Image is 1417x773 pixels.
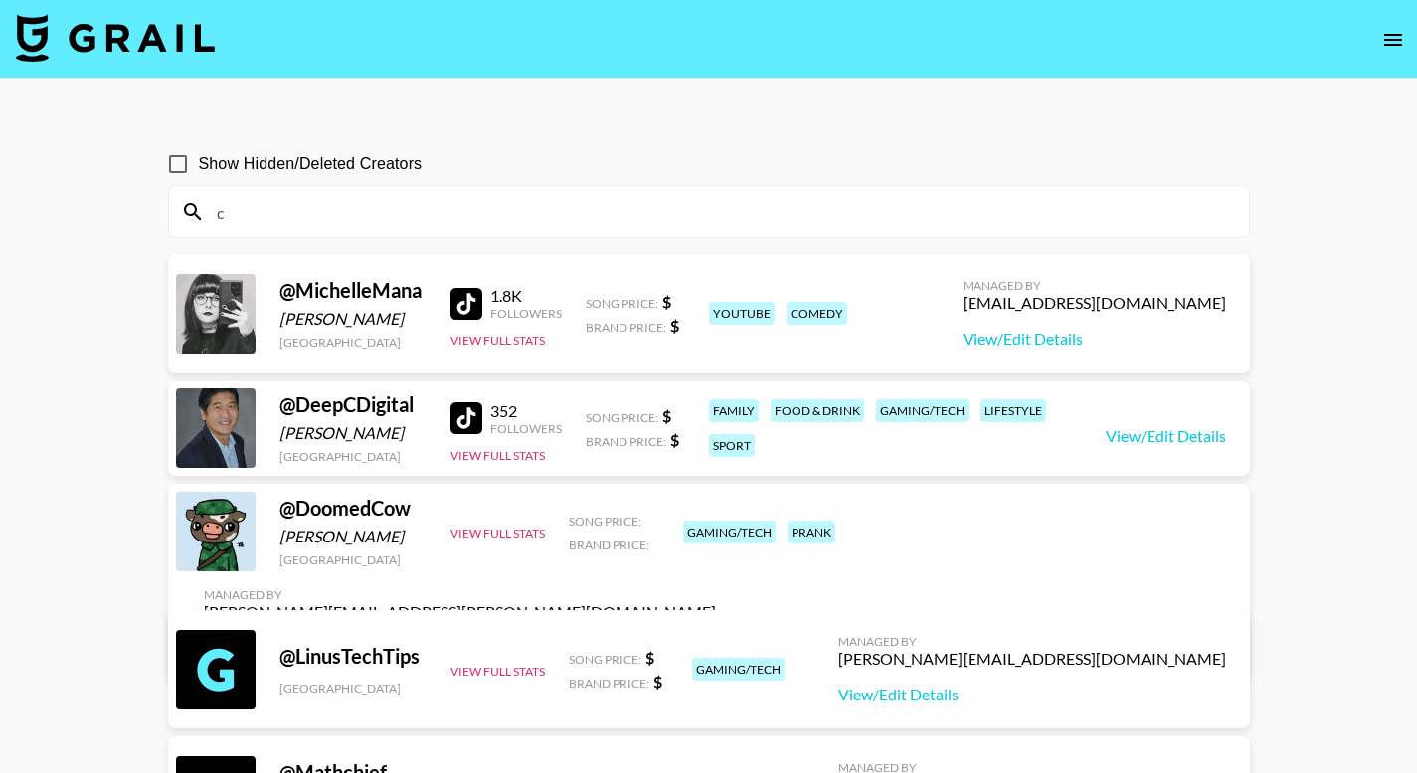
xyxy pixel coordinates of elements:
a: View/Edit Details [838,685,1226,704]
span: Song Price: [586,410,658,425]
input: Search by User Name [205,196,1237,228]
div: gaming/tech [683,521,776,543]
div: gaming/tech [692,658,785,681]
span: Song Price: [586,296,658,311]
span: Brand Price: [569,538,649,552]
div: gaming/tech [876,399,969,422]
div: [PERSON_NAME] [279,527,427,546]
div: Followers [490,421,562,436]
img: Grail Talent [16,14,215,62]
strong: $ [645,648,654,667]
button: open drawer [1373,20,1413,60]
div: 1.8K [490,286,562,306]
div: [PERSON_NAME] [279,309,427,329]
button: View Full Stats [450,333,545,348]
strong: $ [662,406,671,425]
a: View/Edit Details [963,329,1226,349]
div: Managed By [963,278,1226,293]
span: Show Hidden/Deleted Creators [199,152,423,176]
div: [PERSON_NAME] [279,423,427,443]
div: Managed By [838,634,1226,649]
div: Followers [490,306,562,321]
a: View/Edit Details [1106,426,1226,446]
span: Song Price: [569,514,641,529]
div: @ DeepCDigital [279,392,427,417]
div: youtube [709,302,775,325]
span: Brand Price: [586,434,666,449]
div: comedy [787,302,847,325]
div: 352 [490,401,562,421]
div: @ DoomedCow [279,496,427,521]
span: Brand Price: [569,676,649,691]
div: @ MichelleMana [279,278,427,303]
div: [EMAIL_ADDRESS][DOMAIN_NAME] [963,293,1226,313]
span: Brand Price: [586,320,666,335]
div: food & drink [771,399,864,422]
div: family [709,399,759,422]
div: prank [788,521,835,543]
button: View Full Stats [450,448,545,463]
button: View Full Stats [450,526,545,541]
div: Managed By [204,587,716,602]
strong: $ [662,292,671,311]
div: lifestyle [980,399,1046,422]
strong: $ [670,430,679,449]
div: [PERSON_NAME][EMAIL_ADDRESS][DOMAIN_NAME] [838,649,1226,669]
div: [GEOGRAPHIC_DATA] [279,552,427,567]
div: @ LinusTechTips [279,644,427,669]
div: [GEOGRAPHIC_DATA] [279,681,427,696]
div: [GEOGRAPHIC_DATA] [279,335,427,350]
div: [GEOGRAPHIC_DATA] [279,449,427,464]
button: View Full Stats [450,664,545,679]
strong: $ [653,672,662,691]
div: [PERSON_NAME][EMAIL_ADDRESS][PERSON_NAME][DOMAIN_NAME] [204,602,716,622]
div: sport [709,434,755,457]
span: Song Price: [569,652,641,667]
strong: $ [670,316,679,335]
